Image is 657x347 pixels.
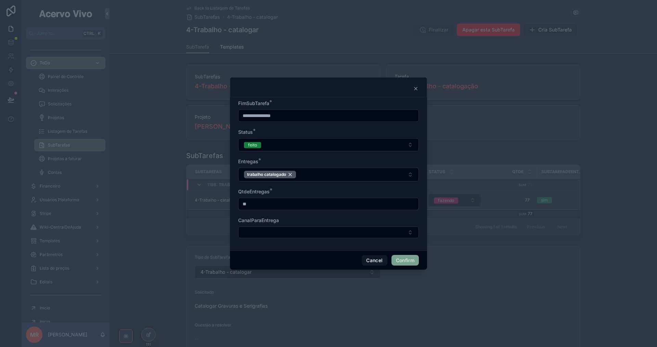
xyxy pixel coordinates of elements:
span: trabalho catalogado [247,172,286,177]
span: QtdeEntregas [238,189,270,194]
button: Confirm [391,255,419,266]
button: Cancel [362,255,387,266]
span: Entregas [238,158,258,164]
div: feito [248,142,257,148]
button: Unselect 148 [244,171,296,178]
button: Select Button [238,138,419,151]
button: Select Button [238,168,419,181]
span: FimSubTarefa [238,100,269,106]
button: Select Button [238,227,419,238]
span: CanalParaEntrega [238,217,279,223]
span: Status [238,129,253,135]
